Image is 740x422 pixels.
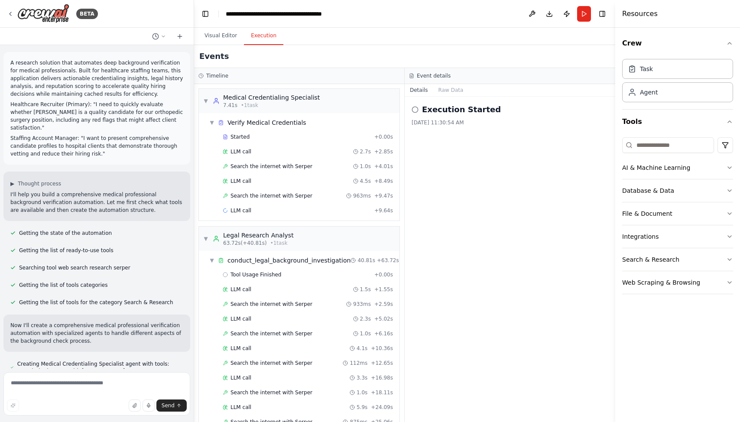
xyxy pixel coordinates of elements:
span: LLM call [230,315,251,322]
div: Task [640,65,653,73]
span: Search the internet with Serper [230,330,312,337]
span: LLM call [230,148,251,155]
span: LLM call [230,178,251,185]
span: Search the internet with Serper [230,163,312,170]
div: Legal Research Analyst [223,231,294,240]
div: Crew [622,55,733,109]
button: Start a new chat [173,31,187,42]
span: + 8.49s [374,178,393,185]
button: Web Scraping & Browsing [622,271,733,294]
span: 63.72s (+40.81s) [223,240,267,247]
span: 112ms [350,360,367,367]
span: ▼ [209,257,214,264]
span: 1.0s [360,330,371,337]
h4: Resources [622,9,658,19]
span: Send [162,402,175,409]
h3: Event details [417,72,451,79]
span: Search the internet with Serper [230,301,312,308]
button: Upload files [129,399,141,412]
span: + 10.36s [371,345,393,352]
nav: breadcrumb [226,10,322,18]
span: LLM call [230,345,251,352]
span: Started [230,133,250,140]
div: Integrations [622,232,659,241]
span: ▼ [203,235,208,242]
button: ▶Thought process [10,180,61,187]
span: 4.5s [360,178,371,185]
span: 1.0s [360,163,371,170]
span: 933ms [353,301,371,308]
span: 2.3s [360,315,371,322]
span: 3.3s [357,374,367,381]
p: A research solution that automates deep background verification for medical professionals. Built ... [10,59,183,98]
div: Agent [640,88,658,97]
button: Database & Data [622,179,733,202]
button: Send [156,399,187,412]
div: [DATE] 11:30:54 AM [412,119,608,126]
span: + 1.55s [374,286,393,293]
div: BETA [76,9,98,19]
span: + 6.16s [374,330,393,337]
button: Click to speak your automation idea [143,399,155,412]
span: ▼ [209,119,214,126]
span: + 9.47s [374,192,393,199]
span: + 0.00s [374,271,393,278]
span: LLM call [230,374,251,381]
span: 963ms [353,192,371,199]
button: File & Document [622,202,733,225]
button: AI & Machine Learning [622,156,733,179]
span: Getting the list of ready-to-use tools [19,247,114,254]
button: Details [405,84,433,96]
span: + 4.01s [374,163,393,170]
span: + 2.59s [374,301,393,308]
span: LLM call [230,207,251,214]
span: LLM call [230,286,251,293]
span: conduct_legal_background_investigation [227,256,351,265]
h3: Timeline [206,72,228,79]
p: Now I'll create a comprehensive medical professional verification automation with specialized age... [10,321,183,345]
span: 40.81s [357,257,375,264]
div: Web Scraping & Browsing [622,278,700,287]
span: 2.7s [360,148,371,155]
span: + 12.65s [371,360,393,367]
p: I'll help you build a comprehensive medical professional background verification automation. Let ... [10,191,183,214]
span: + 16.98s [371,374,393,381]
p: Healthcare Recruiter (Primary): "I need to quickly evaluate whether [PERSON_NAME] is a quality ca... [10,101,183,132]
div: File & Document [622,209,672,218]
span: + 2.85s [374,148,393,155]
div: Database & Data [622,186,674,195]
span: ▶ [10,180,14,187]
span: + 18.11s [371,389,393,396]
h2: Events [199,50,229,62]
button: Switch to previous chat [149,31,169,42]
span: 5.9s [357,404,367,411]
span: 4.1s [357,345,367,352]
span: Search the internet with Serper [230,192,312,199]
div: Medical Credentialing Specialist [223,93,320,102]
button: Search & Research [622,248,733,271]
span: ▼ [203,97,208,104]
span: Creating Medical Credentialing Specialist agent with tools: Search the internet with [PERSON_NAME] [17,360,183,374]
span: + 5.02s [374,315,393,322]
span: 1.5s [360,286,371,293]
span: + 9.64s [374,207,393,214]
button: Raw Data [433,84,469,96]
span: Thought process [18,180,61,187]
button: Hide right sidebar [596,8,608,20]
p: Staffing Account Manager: "I want to present comprehensive candidate profiles to hospital clients... [10,134,183,158]
span: • 1 task [270,240,288,247]
span: Search the internet with Serper [230,389,312,396]
span: • 1 task [241,102,258,109]
span: Searching tool web search research serper [19,264,130,271]
span: Tool Usage Finished [230,271,282,278]
div: AI & Machine Learning [622,163,690,172]
span: + 0.00s [374,133,393,140]
span: 1.0s [357,389,367,396]
img: Logo [17,4,69,23]
span: + 24.09s [371,404,393,411]
span: LLM call [230,404,251,411]
div: Search & Research [622,255,679,264]
h2: Execution Started [422,104,501,116]
span: Getting the list of tools categories [19,282,107,289]
span: Verify Medical Credentials [227,118,306,127]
